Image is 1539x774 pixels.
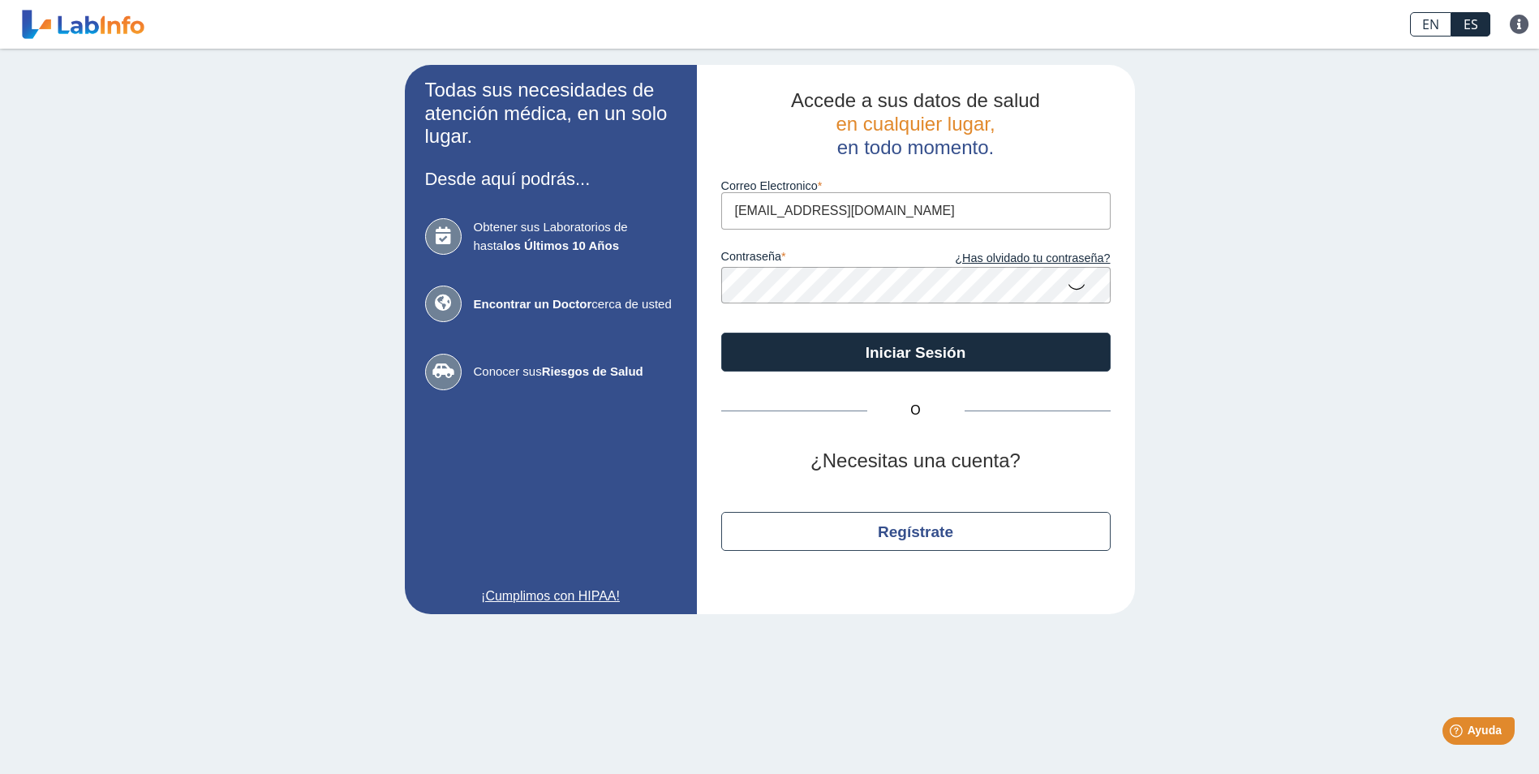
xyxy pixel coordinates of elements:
[721,179,1111,192] label: Correo Electronico
[425,169,677,189] h3: Desde aquí podrás...
[836,113,995,135] span: en cualquier lugar,
[503,239,619,252] b: los Últimos 10 Años
[542,364,643,378] b: Riesgos de Salud
[721,449,1111,473] h2: ¿Necesitas una cuenta?
[867,401,965,420] span: O
[916,250,1111,268] a: ¿Has olvidado tu contraseña?
[1451,12,1490,37] a: ES
[425,587,677,606] a: ¡Cumplimos con HIPAA!
[721,333,1111,372] button: Iniciar Sesión
[425,79,677,148] h2: Todas sus necesidades de atención médica, en un solo lugar.
[837,136,994,158] span: en todo momento.
[791,89,1040,111] span: Accede a sus datos de salud
[1410,12,1451,37] a: EN
[1395,711,1521,756] iframe: Help widget launcher
[474,295,677,314] span: cerca de usted
[474,363,677,381] span: Conocer sus
[474,297,592,311] b: Encontrar un Doctor
[721,250,916,268] label: contraseña
[721,512,1111,551] button: Regístrate
[474,218,677,255] span: Obtener sus Laboratorios de hasta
